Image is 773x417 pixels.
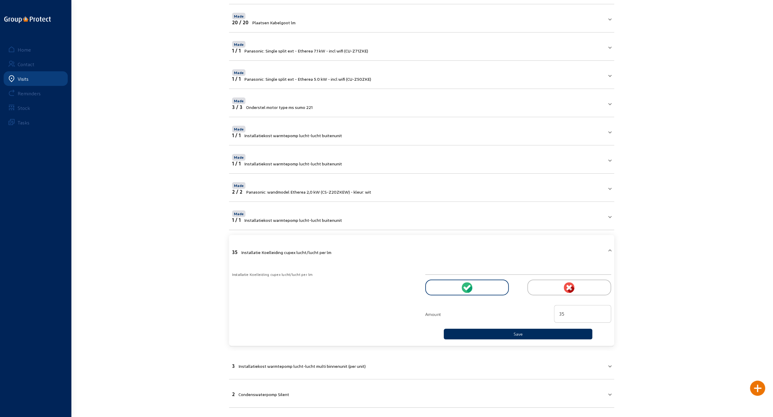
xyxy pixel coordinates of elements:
div: Installatie Koelleiding cupex lucht/lucht per lm [232,271,418,277]
span: 1 / 1 [232,161,241,166]
div: Tasks [18,120,29,125]
mat-expansion-panel-header: 35Installatie Koelleiding cupex lucht/lucht per lm [229,239,614,264]
span: Plaatsen Kabelgoot lm [252,20,296,25]
a: Tasks [4,115,68,130]
span: 35 [232,249,238,255]
div: Contact [18,61,34,67]
span: Panasonic: Single split ext - Etherea 7.1 kW - incl wifi (CU-Z71ZKE) [244,48,368,53]
span: Made [234,42,244,46]
mat-expansion-panel-header: 2Condenswaterpomp Silent [229,383,614,404]
span: 1 / 1 [232,76,241,82]
mat-expansion-panel-header: Made1 / 1Installatiekost warmtepomp lucht-lucht buitenunit [229,149,614,170]
span: Installatie Koelleiding cupex lucht/lucht per lm [241,250,331,255]
a: Visits [4,71,68,86]
span: Made [234,14,244,18]
span: Panasonic: Single split ext - Etherea 5.0 kW - incl wifi (CU-Z50ZKE) [244,76,371,82]
a: Stock [4,100,68,115]
span: 3 [232,363,235,369]
button: Save [444,329,593,339]
mat-expansion-panel-header: Made3 / 3Onderstel motor type ms sumo 221 [229,93,614,113]
span: Installatiekost warmtepomp lucht-lucht buitenunit [244,161,342,166]
div: 35Installatie Koelleiding cupex lucht/lucht per lm [229,264,614,342]
div: Reminders [18,90,41,96]
img: logo-oneline.png [4,16,51,23]
div: Stock [18,105,30,111]
a: Home [4,42,68,57]
span: Amount [425,312,441,317]
mat-expansion-panel-header: Made1 / 1Installatiekost warmtepomp lucht-lucht buitenunit [229,121,614,141]
mat-expansion-panel-header: Made1 / 1Panasonic: Single split ext - Etherea 7.1 kW - incl wifi (CU-Z71ZKE) [229,36,614,57]
span: Onderstel motor type ms sumo 221 [246,105,313,110]
span: Installatiekost warmtepomp lucht-lucht buitenunit [244,218,342,223]
span: 1 / 1 [232,132,241,138]
span: Panasonic: wandmodel Etherea 2,0 kW (CS-Z20ZKEW) - kleur: wit [246,189,371,195]
mat-expansion-panel-header: 3Installatiekost warmtepomp lucht-lucht multi binnenunit (per unit) [229,355,614,375]
span: 20 / 20 [232,19,248,25]
span: 3 / 3 [232,104,242,110]
span: Made [234,155,244,159]
a: Contact [4,57,68,71]
mat-expansion-panel-header: Made20 / 20Plaatsen Kabelgoot lm [229,8,614,29]
div: Home [18,47,31,53]
span: Condenswaterpomp Silent [238,392,289,397]
span: 1 / 1 [232,48,241,53]
a: Reminders [4,86,68,100]
span: Made [234,70,244,75]
span: 1 / 1 [232,217,241,223]
div: Visits [18,76,29,82]
mat-expansion-panel-header: Made2 / 2Panasonic: wandmodel Etherea 2,0 kW (CS-Z20ZKEW) - kleur: wit [229,177,614,198]
span: Made [234,99,244,103]
span: Installatiekost warmtepomp lucht-lucht buitenunit [244,133,342,138]
span: Installatiekost warmtepomp lucht-lucht multi binnenunit (per unit) [238,364,366,369]
mat-expansion-panel-header: Made1 / 1Installatiekost warmtepomp lucht-lucht buitenunit [229,205,614,226]
span: Made [234,212,244,216]
span: 2 [232,391,235,397]
mat-expansion-panel-header: Made1 / 1Panasonic: Single split ext - Etherea 5.0 kW - incl wifi (CU-Z50ZKE) [229,64,614,85]
span: Made [234,127,244,131]
span: 2 / 2 [232,189,242,195]
span: Made [234,183,244,188]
